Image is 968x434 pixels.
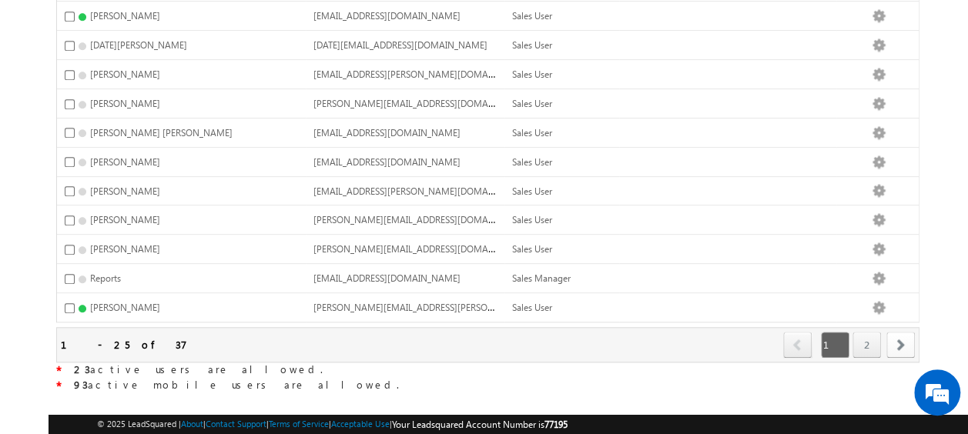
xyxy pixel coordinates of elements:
[313,242,531,255] span: [PERSON_NAME][EMAIL_ADDRESS][DOMAIN_NAME]
[852,332,881,358] a: 2
[313,156,461,168] span: [EMAIL_ADDRESS][DOMAIN_NAME]
[821,332,849,358] span: 1
[886,333,915,358] a: next
[512,156,552,168] span: Sales User
[512,68,552,80] span: Sales User
[313,67,531,80] span: [EMAIL_ADDRESS][PERSON_NAME][DOMAIN_NAME]
[313,272,461,284] span: [EMAIL_ADDRESS][DOMAIN_NAME]
[392,419,568,430] span: Your Leadsquared Account Number is
[90,39,187,51] span: [DATE][PERSON_NAME]
[181,419,203,429] a: About
[90,127,233,139] span: [PERSON_NAME] [PERSON_NAME]
[313,10,461,22] span: [EMAIL_ADDRESS][DOMAIN_NAME]
[313,96,531,109] span: [PERSON_NAME][EMAIL_ADDRESS][DOMAIN_NAME]
[512,302,552,313] span: Sales User
[886,332,915,358] span: next
[512,39,552,51] span: Sales User
[90,272,121,284] span: Reports
[512,185,552,197] span: Sales User
[90,214,160,225] span: [PERSON_NAME]
[544,419,568,430] span: 77195
[783,333,812,358] a: prev
[313,300,601,313] span: [PERSON_NAME][EMAIL_ADDRESS][PERSON_NAME][DOMAIN_NAME]
[783,332,812,358] span: prev
[90,10,160,22] span: [PERSON_NAME]
[206,419,266,429] a: Contact Support
[74,378,88,391] strong: 93
[90,98,160,109] span: [PERSON_NAME]
[313,212,531,225] span: [PERSON_NAME][EMAIL_ADDRESS][DOMAIN_NAME]
[61,336,187,353] div: 1 - 25 of 37
[90,302,160,313] span: [PERSON_NAME]
[313,127,461,139] span: [EMAIL_ADDRESS][DOMAIN_NAME]
[74,362,323,376] span: active users are allowed.
[74,362,90,376] strong: 23
[90,156,160,168] span: [PERSON_NAME]
[97,417,568,432] span: © 2025 LeadSquared | | | | |
[512,98,552,109] span: Sales User
[512,127,552,139] span: Sales User
[90,243,160,255] span: [PERSON_NAME]
[512,272,571,284] span: Sales Manager
[512,243,552,255] span: Sales User
[90,68,160,80] span: [PERSON_NAME]
[331,419,390,429] a: Acceptable Use
[512,214,552,225] span: Sales User
[90,185,160,197] span: [PERSON_NAME]
[313,184,531,197] span: [EMAIL_ADDRESS][PERSON_NAME][DOMAIN_NAME]
[512,10,552,22] span: Sales User
[74,378,399,391] span: active mobile users are allowed.
[269,419,329,429] a: Terms of Service
[313,39,487,51] span: [DATE][EMAIL_ADDRESS][DOMAIN_NAME]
